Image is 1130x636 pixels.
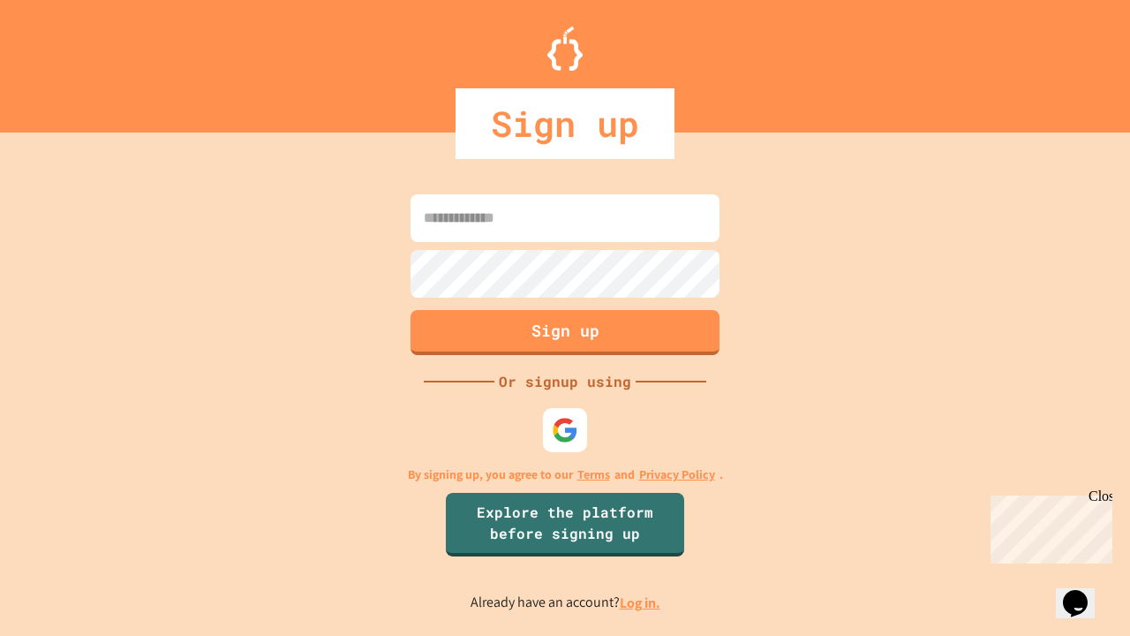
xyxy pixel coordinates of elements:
[446,493,684,556] a: Explore the platform before signing up
[471,592,660,614] p: Already have an account?
[552,417,578,443] img: google-icon.svg
[577,466,610,484] a: Terms
[7,7,122,112] div: Chat with us now!Close
[456,88,674,159] div: Sign up
[1056,565,1112,618] iframe: chat widget
[983,488,1112,564] iframe: chat widget
[547,26,583,71] img: Logo.svg
[411,310,719,355] button: Sign up
[408,466,723,484] p: By signing up, you agree to our and .
[620,594,660,612] a: Log in.
[494,371,636,392] div: Or signup using
[639,466,715,484] a: Privacy Policy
